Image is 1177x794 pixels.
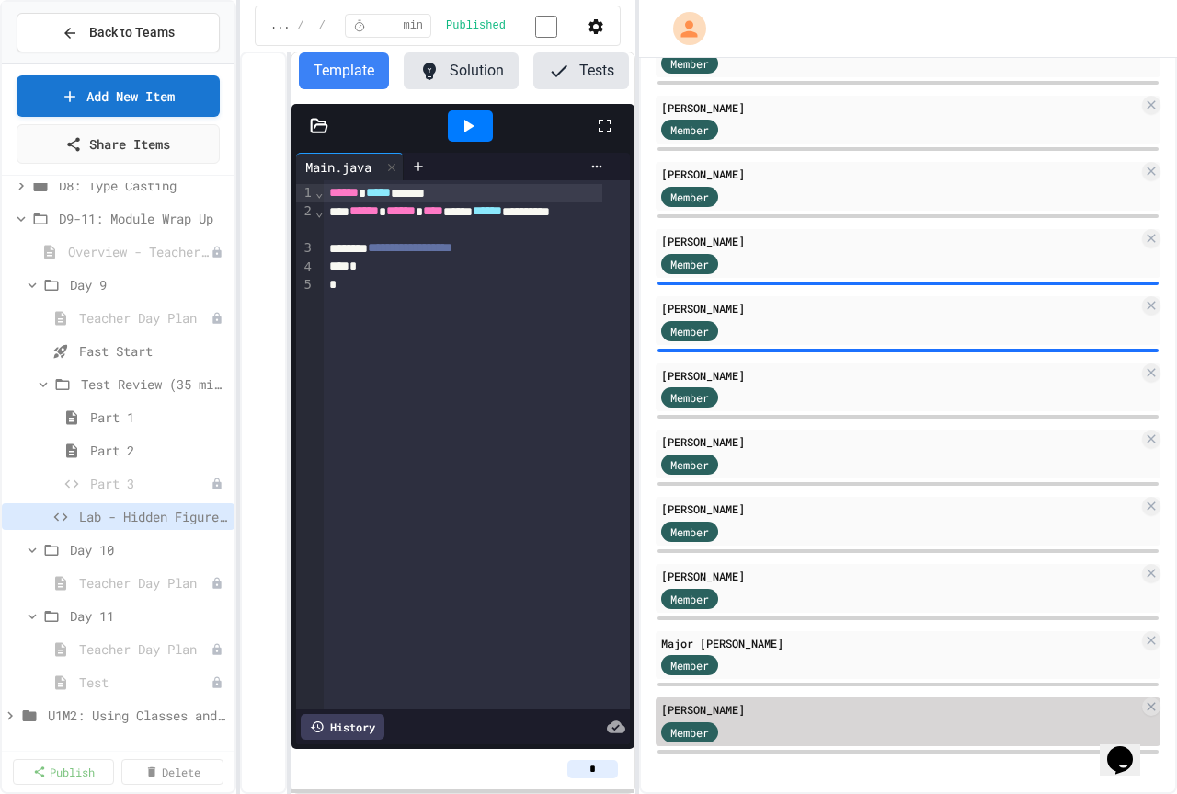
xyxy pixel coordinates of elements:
[661,501,1138,517] div: [PERSON_NAME]
[70,275,227,294] span: Day 9
[301,714,384,740] div: History
[403,18,423,33] span: min
[299,52,389,89] button: Template
[314,185,324,200] span: Fold line
[211,478,223,490] div: Unpublished
[296,157,381,177] div: Main.java
[79,341,227,361] span: Fast Start
[670,121,709,138] span: Member
[296,153,404,180] div: Main.java
[17,13,220,52] button: Back to Teams
[79,573,211,593] span: Teacher Day Plan
[17,124,220,164] a: Share Items
[446,18,506,33] span: Published
[319,18,326,33] span: /
[59,209,227,228] span: D9-11: Module Wrap Up
[661,701,1138,718] div: [PERSON_NAME]
[59,176,227,195] span: D8: Type Casting
[90,474,211,493] span: Part 3
[670,323,709,339] span: Member
[661,433,1138,450] div: [PERSON_NAME]
[314,204,324,219] span: Fold line
[654,7,711,50] div: My Account
[211,246,223,259] div: Unpublished
[670,456,709,473] span: Member
[48,706,227,725] span: U1M2: Using Classes and Objects
[211,577,223,590] div: Unpublished
[670,657,709,673] span: Member
[670,591,709,607] span: Member
[13,759,114,785] a: Publish
[298,18,304,33] span: /
[446,14,579,37] div: Content is published and visible to students
[70,540,227,559] span: Day 10
[296,184,314,202] div: 1
[670,189,709,205] span: Member
[661,233,1138,249] div: [PERSON_NAME]
[48,739,227,758] span: U2M3: If Statements & Control Flow
[90,441,227,460] span: Part 2
[1100,720,1159,776] iframe: chat widget
[296,276,314,294] div: 5
[661,568,1138,584] div: [PERSON_NAME]
[661,367,1138,384] div: [PERSON_NAME]
[670,389,709,406] span: Member
[533,52,629,89] button: Tests
[81,374,227,394] span: Test Review (35 mins)
[661,99,1138,116] div: [PERSON_NAME]
[68,242,211,261] span: Overview - Teacher Only
[404,52,519,89] button: Solution
[670,524,709,540] span: Member
[270,18,291,33] span: ...
[79,507,227,526] span: Lab - Hidden Figures: Launch Weight Calculator
[89,23,175,42] span: Back to Teams
[79,308,211,328] span: Teacher Day Plan
[296,259,314,277] div: 4
[79,639,211,659] span: Teacher Day Plan
[79,673,211,692] span: Test
[296,202,314,239] div: 2
[670,724,709,741] span: Member
[661,300,1138,316] div: [PERSON_NAME]
[90,408,227,427] span: Part 1
[17,75,220,117] a: Add New Item
[513,16,579,38] input: publish toggle
[121,759,223,785] a: Delete
[670,256,709,272] span: Member
[211,643,223,656] div: Unpublished
[296,239,314,258] div: 3
[70,606,227,626] span: Day 11
[661,635,1138,651] div: Major [PERSON_NAME]
[211,676,223,689] div: Unpublished
[670,55,709,72] span: Member
[661,166,1138,182] div: [PERSON_NAME]
[211,312,223,325] div: Unpublished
